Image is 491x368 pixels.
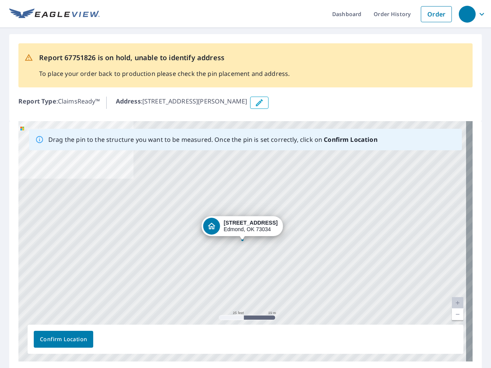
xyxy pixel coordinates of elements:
p: To place your order back to production please check the pin placement and address. [39,69,290,78]
p: Report 67751826 is on hold, unable to identify address [39,53,290,63]
b: Report Type [18,97,56,105]
button: Confirm Location [34,331,93,348]
img: EV Logo [9,8,100,20]
b: Confirm Location [324,135,377,144]
a: Current Level 20, Zoom In Disabled [452,297,463,309]
strong: [STREET_ADDRESS] [224,220,278,226]
p: : [STREET_ADDRESS][PERSON_NAME] [116,97,247,109]
span: Confirm Location [40,335,87,344]
b: Address [116,97,141,105]
p: Drag the pin to the structure you want to be measured. Once the pin is set correctly, click on [48,135,377,144]
a: Current Level 20, Zoom Out [452,309,463,320]
div: Dropped pin, building 1, Residential property, 2124 Trailwood Rd Edmond, OK 73034 [201,216,283,240]
a: Order [421,6,452,22]
div: Edmond, OK 73034 [224,220,278,233]
p: : ClaimsReady™ [18,97,100,109]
